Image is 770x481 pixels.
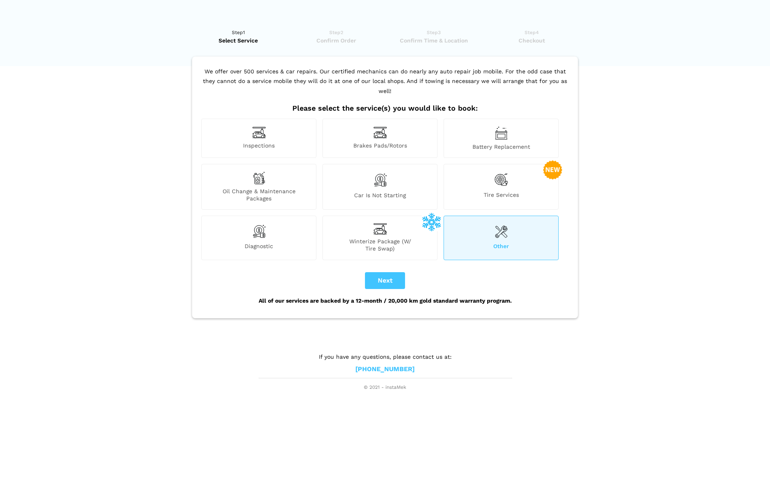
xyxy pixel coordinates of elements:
span: Oil Change & Maintenance Packages [202,188,316,202]
span: Car is not starting [323,192,437,202]
span: Other [444,243,558,252]
img: winterize-icon_1.png [422,212,441,231]
span: Tire Services [444,191,558,202]
div: All of our services are backed by a 12-month / 20,000 km gold standard warranty program. [199,289,571,312]
p: We offer over 500 services & car repairs. Our certified mechanics can do nearly any auto repair j... [199,67,571,104]
span: Brakes Pads/Rotors [323,142,437,150]
a: Step3 [387,28,480,44]
a: [PHONE_NUMBER] [355,365,415,374]
a: Step4 [485,28,578,44]
p: If you have any questions, please contact us at: [259,352,511,361]
a: Step1 [192,28,285,44]
span: Select Service [192,36,285,44]
span: Inspections [202,142,316,150]
img: new-badge-2-48.png [543,160,562,180]
span: Diagnostic [202,243,316,252]
span: Confirm Order [290,36,383,44]
span: © 2021 - instaMek [259,384,511,391]
a: Step2 [290,28,383,44]
span: Winterize Package (W/ Tire Swap) [323,238,437,252]
span: Confirm Time & Location [387,36,480,44]
h2: Please select the service(s) you would like to book: [199,104,571,113]
span: Battery Replacement [444,143,558,150]
span: Checkout [485,36,578,44]
button: Next [365,272,405,289]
